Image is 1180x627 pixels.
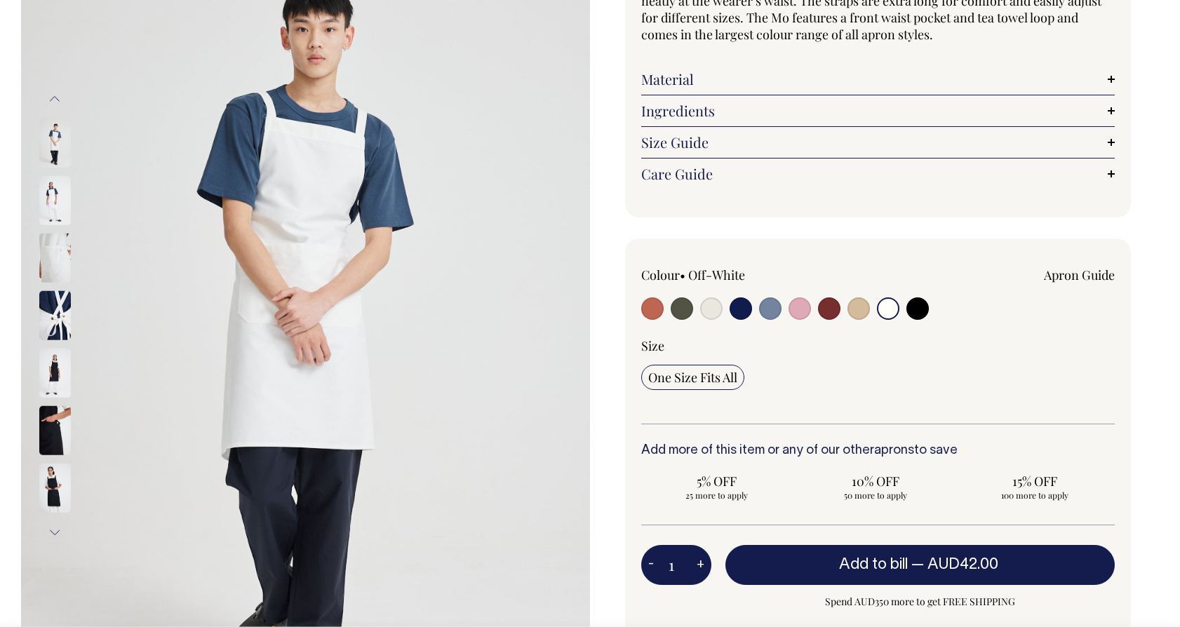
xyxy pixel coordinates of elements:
[648,473,785,490] span: 5% OFF
[960,468,1111,505] input: 15% OFF 100 more to apply
[1044,267,1115,283] a: Apron Guide
[648,490,785,501] span: 25 more to apply
[690,551,711,579] button: +
[39,406,71,455] img: black
[641,444,1115,458] h6: Add more of this item or any of our other to save
[641,551,661,579] button: -
[967,490,1104,501] span: 100 more to apply
[641,134,1115,151] a: Size Guide
[641,468,792,505] input: 5% OFF 25 more to apply
[641,337,1115,354] div: Size
[648,369,737,386] span: One Size Fits All
[725,545,1115,584] button: Add to bill —AUD42.00
[39,464,71,513] img: black
[39,234,71,283] img: off-white
[807,490,944,501] span: 50 more to apply
[641,102,1115,119] a: Ingredients
[39,291,71,340] img: off-white
[641,365,744,390] input: One Size Fits All
[911,558,1002,572] span: —
[44,517,65,548] button: Next
[39,349,71,398] img: Mo Apron
[641,166,1115,182] a: Care Guide
[927,558,998,572] span: AUD42.00
[44,83,65,114] button: Previous
[874,445,914,457] a: aprons
[39,176,71,225] img: off-white
[39,119,71,168] img: off-white
[688,267,745,283] label: Off-White
[680,267,685,283] span: •
[967,473,1104,490] span: 15% OFF
[807,473,944,490] span: 10% OFF
[839,558,908,572] span: Add to bill
[800,468,951,505] input: 10% OFF 50 more to apply
[641,267,831,283] div: Colour
[641,71,1115,88] a: Material
[725,593,1115,610] span: Spend AUD350 more to get FREE SHIPPING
